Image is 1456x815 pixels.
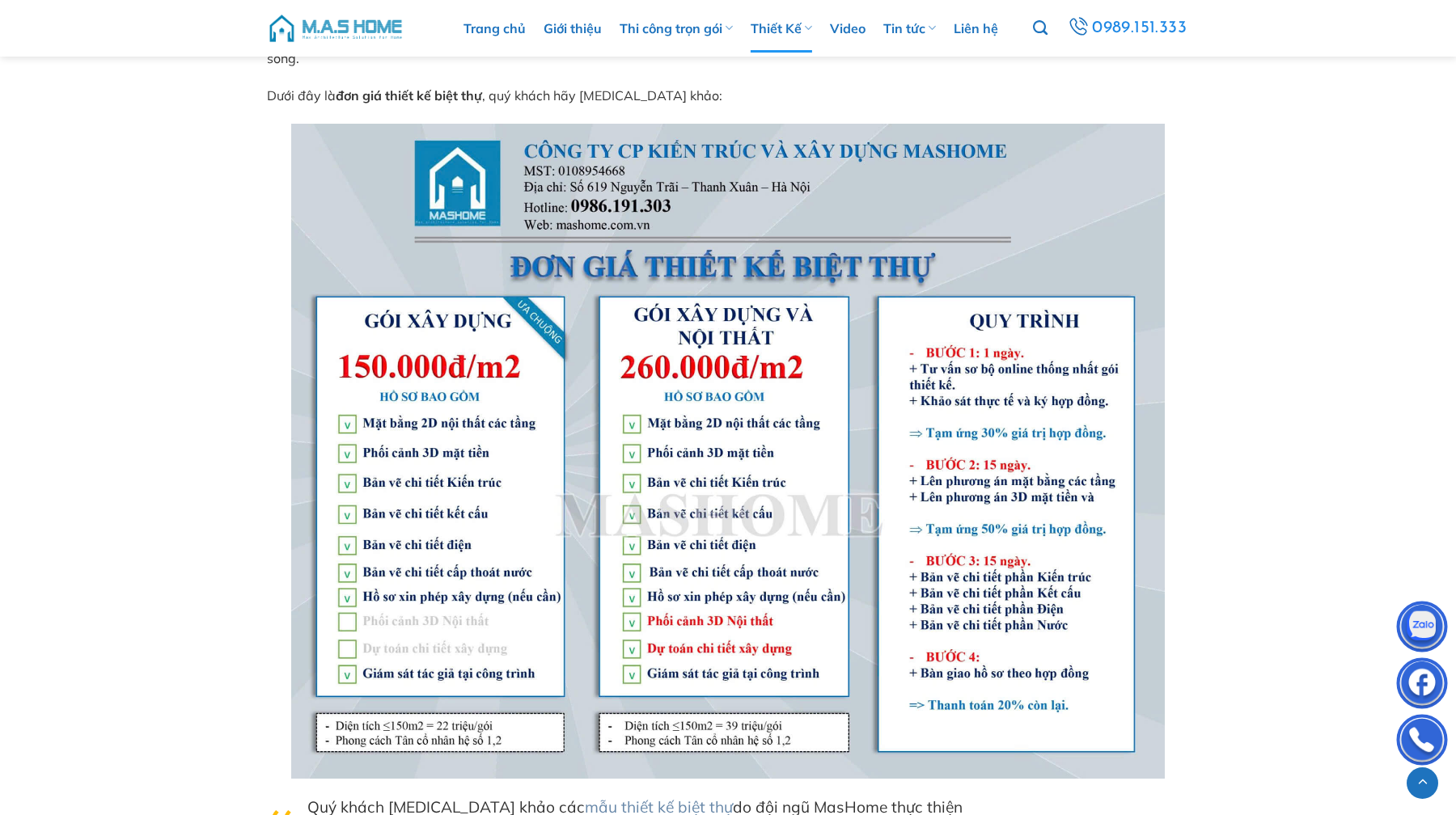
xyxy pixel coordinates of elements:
[620,4,733,53] a: Thi công trọn gói
[883,4,936,53] a: Tin tức
[267,86,1189,107] p: Dưới đây là , quý khách hãy [MEDICAL_DATA] khảo:
[830,4,866,53] a: Video
[1407,767,1438,799] a: Lên đầu trang
[1398,661,1446,710] img: Facebook
[751,4,812,53] a: Thiết Kế
[1398,605,1446,653] img: Zalo
[1091,15,1187,42] span: 0989.151.333
[954,4,998,53] a: Liên hệ
[463,4,526,53] a: Trang chủ
[267,4,404,53] img: M.A.S HOME – Tổng Thầu Thiết Kế Và Xây Nhà Trọn Gói
[1033,11,1048,45] a: Tìm kiếm
[1064,14,1191,43] a: 0989.151.333
[336,87,482,103] strong: đơn giá thiết kế biệt thự
[291,124,1165,779] img: đơn giá thiết kế biệt thự tại mashome
[544,4,602,53] a: Giới thiệu
[1398,718,1446,766] img: Phone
